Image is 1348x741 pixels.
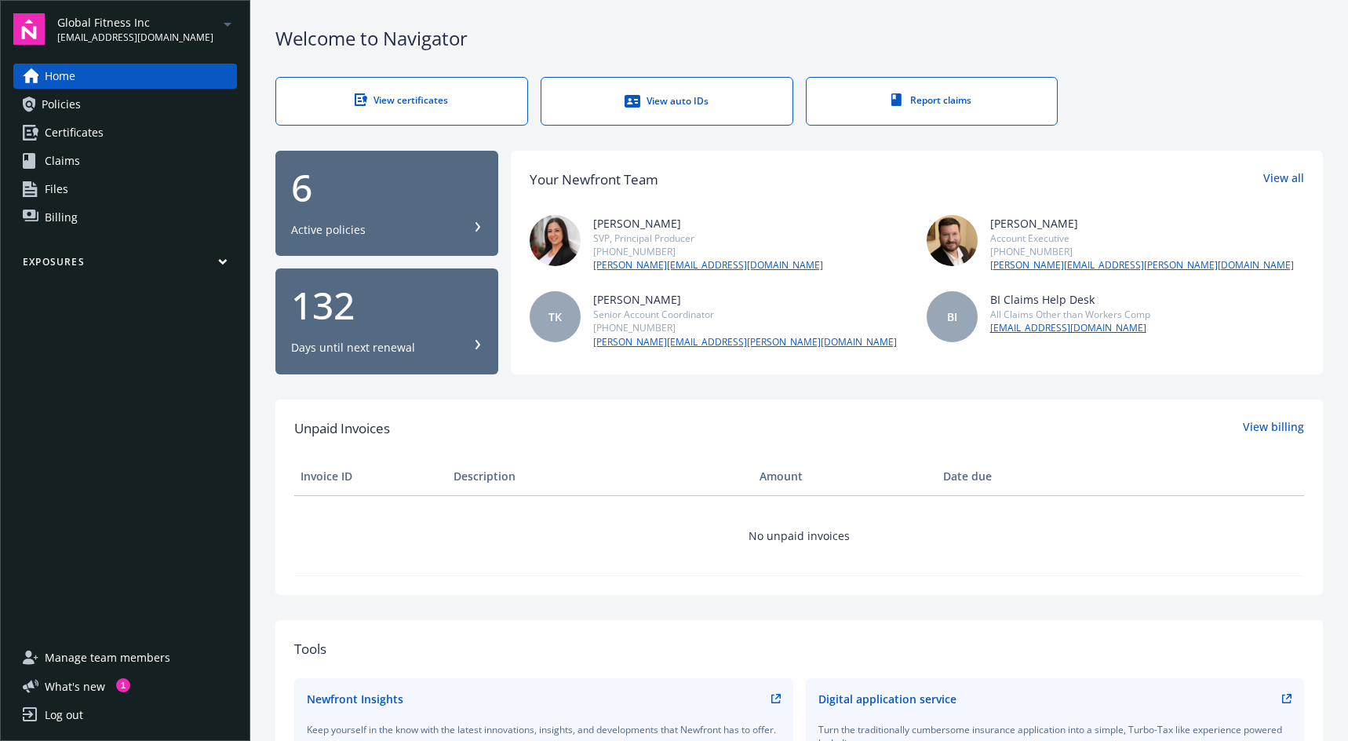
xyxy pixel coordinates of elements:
[291,169,483,206] div: 6
[275,268,498,374] button: 132Days until next renewal
[13,120,237,145] a: Certificates
[1263,170,1304,190] a: View all
[57,14,213,31] span: Global Fitness Inc
[593,215,823,232] div: [PERSON_NAME]
[573,93,761,109] div: View auto IDs
[57,13,237,45] button: Global Fitness Inc[EMAIL_ADDRESS][DOMAIN_NAME]arrowDropDown
[530,170,658,190] div: Your Newfront Team
[307,723,781,736] div: Keep yourself in the know with the latest innovations, insights, and developments that Newfront h...
[990,321,1150,335] a: [EMAIL_ADDRESS][DOMAIN_NAME]
[818,691,956,707] div: Digital application service
[548,308,562,325] span: TK
[990,245,1294,258] div: [PHONE_NUMBER]
[13,64,237,89] a: Home
[593,291,897,308] div: [PERSON_NAME]
[45,64,75,89] span: Home
[294,418,390,439] span: Unpaid Invoices
[13,92,237,117] a: Policies
[13,645,237,670] a: Manage team members
[593,321,897,334] div: [PHONE_NUMBER]
[541,77,793,126] a: View auto IDs
[990,215,1294,232] div: [PERSON_NAME]
[13,205,237,230] a: Billing
[45,177,68,202] span: Files
[947,308,957,325] span: BI
[937,458,1090,495] th: Date due
[275,77,528,126] a: View certificates
[13,13,45,45] img: navigator-logo.svg
[291,287,483,324] div: 132
[13,148,237,173] a: Claims
[308,93,496,107] div: View certificates
[218,14,237,33] a: arrowDropDown
[45,645,170,670] span: Manage team members
[990,258,1294,272] a: [PERSON_NAME][EMAIL_ADDRESS][PERSON_NAME][DOMAIN_NAME]
[990,308,1150,321] div: All Claims Other than Workers Comp
[593,232,823,245] div: SVP, Principal Producer
[593,308,897,321] div: Senior Account Coordinator
[838,93,1026,107] div: Report claims
[291,340,415,356] div: Days until next renewal
[530,215,581,266] img: photo
[294,639,1304,659] div: Tools
[294,458,447,495] th: Invoice ID
[275,25,1323,52] div: Welcome to Navigator
[294,495,1304,575] td: No unpaid invoices
[13,255,237,275] button: Exposures
[45,120,104,145] span: Certificates
[593,258,823,272] a: [PERSON_NAME][EMAIL_ADDRESS][DOMAIN_NAME]
[593,245,823,258] div: [PHONE_NUMBER]
[116,678,130,692] div: 1
[447,458,753,495] th: Description
[927,215,978,266] img: photo
[45,148,80,173] span: Claims
[806,77,1058,126] a: Report claims
[13,678,130,695] button: What's new1
[45,678,105,695] span: What ' s new
[291,222,366,238] div: Active policies
[45,205,78,230] span: Billing
[42,92,81,117] span: Policies
[990,291,1150,308] div: BI Claims Help Desk
[990,232,1294,245] div: Account Executive
[45,703,83,728] div: Log out
[13,177,237,202] a: Files
[57,31,213,45] span: [EMAIL_ADDRESS][DOMAIN_NAME]
[307,691,403,707] div: Newfront Insights
[753,458,937,495] th: Amount
[275,151,498,257] button: 6Active policies
[1243,418,1304,439] a: View billing
[593,335,897,349] a: [PERSON_NAME][EMAIL_ADDRESS][PERSON_NAME][DOMAIN_NAME]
